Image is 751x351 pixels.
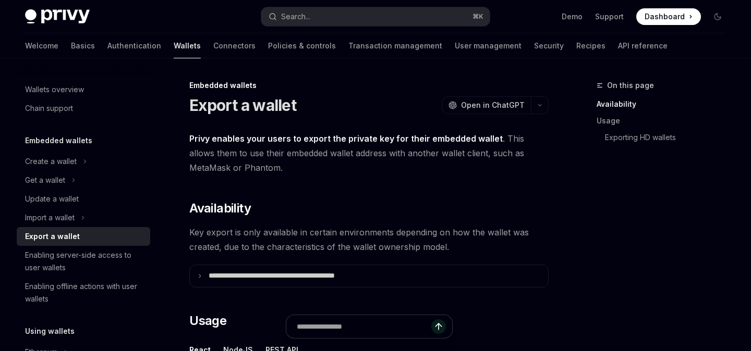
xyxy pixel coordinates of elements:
[645,11,685,22] span: Dashboard
[442,96,531,114] button: Open in ChatGPT
[261,7,489,26] button: Search...⌘K
[189,133,503,144] strong: Privy enables your users to export the private key for their embedded wallet
[607,79,654,92] span: On this page
[189,80,549,91] div: Embedded wallets
[297,315,431,338] input: Ask a question...
[25,280,144,305] div: Enabling offline actions with user wallets
[534,33,564,58] a: Security
[595,11,624,22] a: Support
[348,33,442,58] a: Transaction management
[189,131,549,175] span: . This allows them to use their embedded wallet address with another wallet client, such as MetaM...
[618,33,668,58] a: API reference
[597,96,734,112] a: Availability
[25,33,58,58] a: Welcome
[455,33,522,58] a: User management
[17,190,150,208] a: Update a wallet
[25,230,80,243] div: Export a wallet
[576,33,605,58] a: Recipes
[17,208,150,227] button: Import a wallet
[25,325,75,337] h5: Using wallets
[17,277,150,308] a: Enabling offline actions with user wallets
[25,174,65,186] div: Get a wallet
[25,155,77,168] div: Create a wallet
[268,33,336,58] a: Policies & controls
[17,171,150,190] button: Get a wallet
[17,99,150,118] a: Chain support
[473,12,483,21] span: ⌘ K
[709,8,726,25] button: Toggle dark mode
[25,249,144,274] div: Enabling server-side access to user wallets
[597,112,734,129] a: Usage
[25,102,73,115] div: Chain support
[174,33,201,58] a: Wallets
[189,200,251,217] span: Availability
[281,10,310,23] div: Search...
[17,80,150,99] a: Wallets overview
[25,9,90,24] img: dark logo
[597,129,734,146] a: Exporting HD wallets
[189,225,549,254] span: Key export is only available in certain environments depending on how the wallet was created, due...
[17,246,150,277] a: Enabling server-side access to user wallets
[25,134,92,147] h5: Embedded wallets
[25,193,79,205] div: Update a wallet
[17,152,150,171] button: Create a wallet
[461,100,525,110] span: Open in ChatGPT
[562,11,583,22] a: Demo
[17,227,150,246] a: Export a wallet
[189,96,296,115] h1: Export a wallet
[71,33,95,58] a: Basics
[213,33,256,58] a: Connectors
[25,211,75,224] div: Import a wallet
[431,319,446,334] button: Send message
[636,8,701,25] a: Dashboard
[25,83,84,96] div: Wallets overview
[107,33,161,58] a: Authentication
